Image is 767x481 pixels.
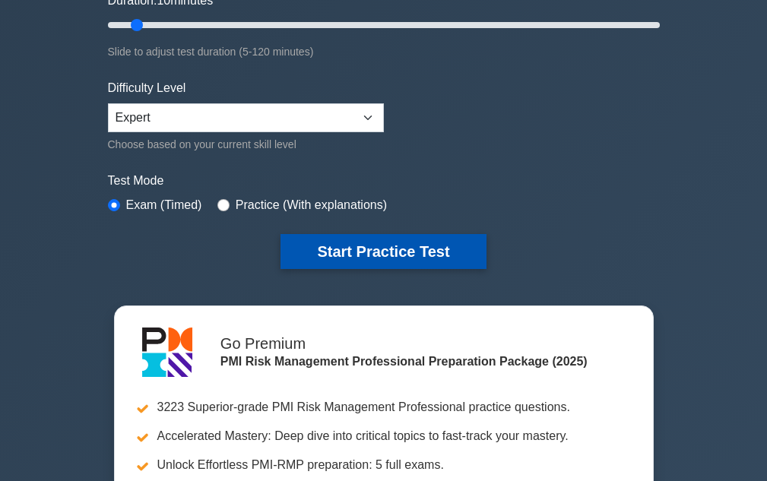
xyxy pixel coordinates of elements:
[108,79,186,97] label: Difficulty Level
[280,234,486,269] button: Start Practice Test
[236,196,387,214] label: Practice (With explanations)
[108,172,660,190] label: Test Mode
[108,43,660,61] div: Slide to adjust test duration (5-120 minutes)
[126,196,202,214] label: Exam (Timed)
[108,135,384,153] div: Choose based on your current skill level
